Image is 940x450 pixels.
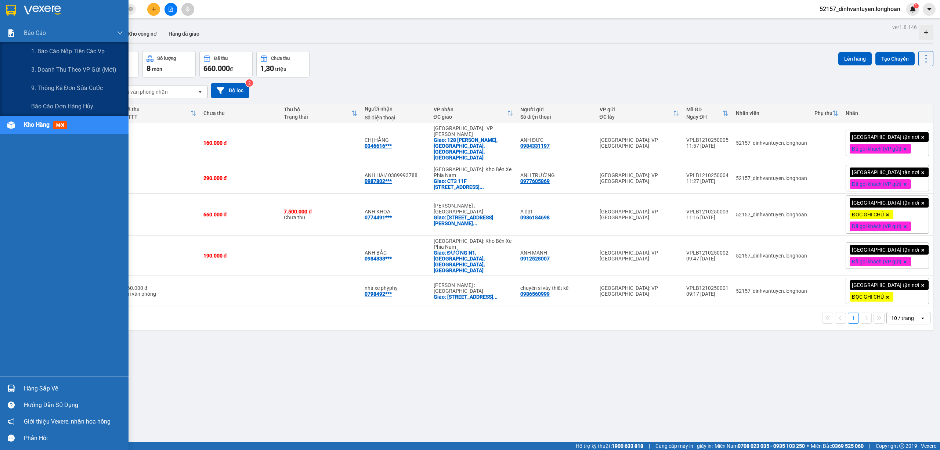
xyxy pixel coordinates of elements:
[163,25,205,43] button: Hàng đã giao
[600,172,679,184] div: [GEOGRAPHIC_DATA]: VP [GEOGRAPHIC_DATA]
[814,4,906,14] span: 52157_dinhvantuyen.longhoan
[284,209,357,215] div: 7.500.000 đ
[811,442,864,450] span: Miền Bắc
[365,250,426,256] div: ANH BẮC
[612,443,643,449] strong: 1900 633 818
[686,137,728,143] div: VPLB1210250005
[203,175,277,181] div: 290.000 đ
[365,172,426,178] div: ANH HẢI/ 0389993788
[649,442,650,450] span: |
[434,114,507,120] div: ĐC giao
[271,56,290,61] div: Chưa thu
[434,250,513,273] div: Giao: ĐƯỜNG N1, PHƯỚC ĐỒNG, NHA TRANG, KHÁNH HÒA
[434,215,513,226] div: Giao: 132/129 NGUYỄN HỮU CẢNH, PHƯỜNG 22, BÌNH THẠNH, HCM
[185,7,190,12] span: aim
[129,7,133,11] span: close-circle
[852,145,901,152] span: Đã gọi khách (VP gửi)
[31,65,116,74] span: 3. Doanh Thu theo VP Gửi (mới)
[655,442,713,450] span: Cung cấp máy in - giấy in:
[686,256,728,262] div: 09:47 [DATE]
[24,417,111,426] span: Giới thiệu Vexere, nhận hoa hồng
[122,25,163,43] button: Kho công nợ
[736,110,807,116] div: Nhân viên
[434,166,513,178] div: [GEOGRAPHIC_DATA]: Kho Bến Xe Phía Nam
[53,121,67,129] span: mới
[7,385,15,392] img: warehouse-icon
[852,223,901,230] span: Đã gọi khách (VP gửi)
[807,444,809,447] span: ⚪️
[434,125,513,137] div: [GEOGRAPHIC_DATA] : VP [PERSON_NAME]
[129,6,133,13] span: close-circle
[199,51,253,78] button: Đã thu660.000đ
[24,28,46,37] span: Báo cáo
[246,79,253,87] sup: 2
[434,238,513,250] div: [GEOGRAPHIC_DATA]: Kho Bến Xe Phía Nam
[197,89,203,95] svg: open
[915,3,917,8] span: 1
[520,172,592,178] div: ANH TRƯỜNG
[493,294,498,300] span: ...
[434,282,513,294] div: [PERSON_NAME] : [GEOGRAPHIC_DATA]
[520,107,592,112] div: Người gửi
[920,315,926,321] svg: open
[600,209,679,220] div: [GEOGRAPHIC_DATA]: VP [GEOGRAPHIC_DATA]
[852,258,901,265] span: Đã gọi khách (VP gửi)
[832,443,864,449] strong: 0369 525 060
[852,181,901,187] span: Đã gọi khách (VP gửi)
[919,25,933,40] div: Tạo kho hàng mới
[838,52,872,65] button: Lên hàng
[24,383,123,394] div: Hàng sắp về
[600,250,679,262] div: [GEOGRAPHIC_DATA]: VP [GEOGRAPHIC_DATA]
[117,30,123,36] span: down
[8,402,15,408] span: question-circle
[891,314,914,322] div: 10 / trang
[120,104,199,123] th: Toggle SortBy
[31,83,103,93] span: 9. Thống kê đơn sửa cước
[203,140,277,146] div: 160.000 đ
[852,282,919,288] span: [GEOGRAPHIC_DATA] tận nơi
[365,209,426,215] div: ANH KHOA
[852,134,919,140] span: [GEOGRAPHIC_DATA] tận nơi
[914,3,919,8] sup: 1
[152,66,162,72] span: món
[736,253,807,259] div: 52157_dinhvantuyen.longhoan
[875,52,915,65] button: Tạo Chuyến
[284,114,351,120] div: Trạng thái
[434,107,507,112] div: VP nhận
[520,209,592,215] div: A đạt
[8,435,15,442] span: message
[365,106,426,112] div: Người nhận
[520,291,550,297] div: 0986560999
[124,291,196,297] div: Tại văn phòng
[520,285,592,291] div: chuyên si váy thiết kế
[596,104,683,123] th: Toggle SortBy
[852,294,884,300] span: ĐỌC GHI CHÚ
[852,246,919,253] span: [GEOGRAPHIC_DATA] tận nơi
[683,104,732,123] th: Toggle SortBy
[600,114,673,120] div: ĐC lấy
[473,220,477,226] span: ...
[852,211,884,218] span: ĐỌC GHI CHÚ
[117,88,168,96] div: Chọn văn phòng nhận
[852,169,919,176] span: [GEOGRAPHIC_DATA] tận nơi
[600,137,679,149] div: [GEOGRAPHIC_DATA]: VP [GEOGRAPHIC_DATA]
[365,285,426,291] div: nhà xe phyphy
[168,7,173,12] span: file-add
[7,29,15,37] img: solution-icon
[7,121,15,129] img: warehouse-icon
[520,143,550,149] div: 0984331197
[284,209,357,220] div: Chưa thu
[892,23,917,31] div: ver 1.8.146
[203,212,277,217] div: 660.000 đ
[147,64,151,73] span: 8
[686,107,723,112] div: Mã GD
[686,285,728,291] div: VPLB1210250001
[124,114,190,120] div: HTTT
[869,442,870,450] span: |
[520,114,592,120] div: Số điện thoại
[24,400,123,411] div: Hướng dẫn sử dụng
[365,137,426,143] div: CHỊ HẰNG
[576,442,643,450] span: Hỗ trợ kỹ thuật:
[157,56,176,61] div: Số lượng
[142,51,196,78] button: Số lượng8món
